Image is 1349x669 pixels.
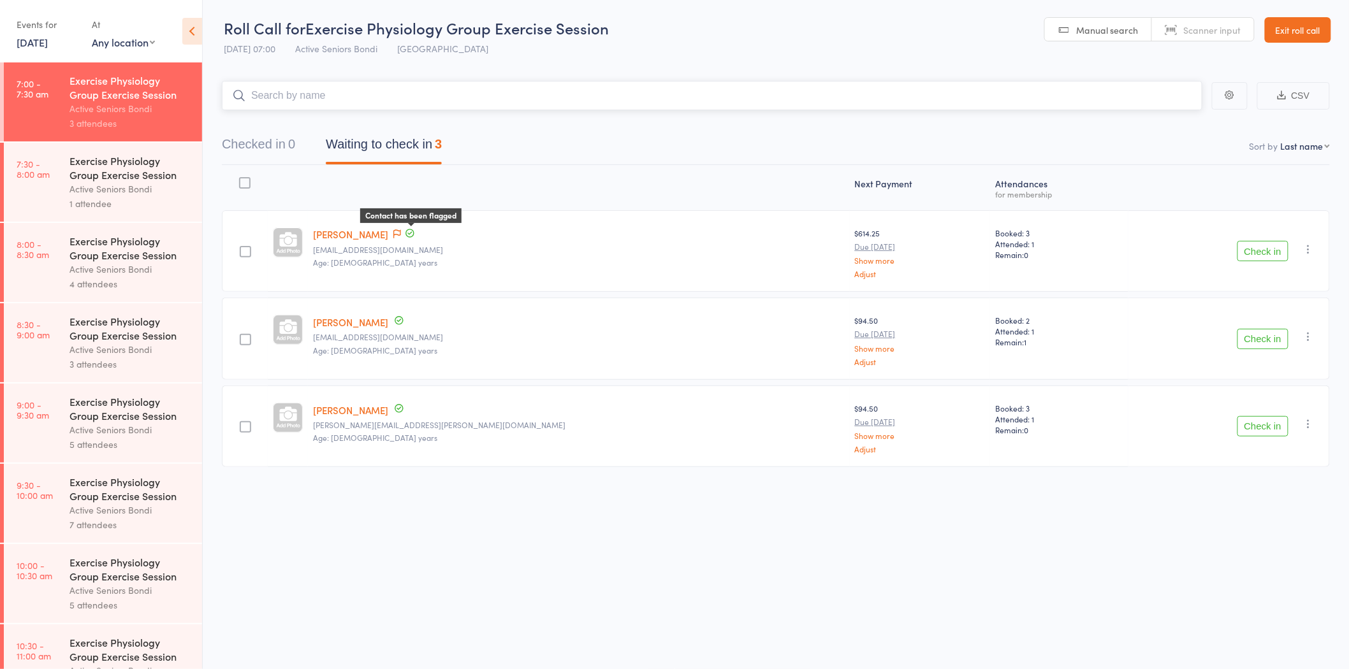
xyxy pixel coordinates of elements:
[995,424,1123,435] span: Remain:
[4,464,202,543] a: 9:30 -10:00 amExercise Physiology Group Exercise SessionActive Seniors Bondi7 attendees
[1237,241,1288,261] button: Check in
[855,270,986,278] a: Adjust
[1265,17,1331,43] a: Exit roll call
[855,329,986,338] small: Due [DATE]
[222,131,295,164] button: Checked in0
[17,78,48,99] time: 7:00 - 7:30 am
[92,35,155,49] div: Any location
[69,342,191,357] div: Active Seniors Bondi
[855,403,986,453] div: $94.50
[995,238,1123,249] span: Attended: 1
[4,544,202,623] a: 10:00 -10:30 amExercise Physiology Group Exercise SessionActive Seniors Bondi5 attendees
[69,422,191,437] div: Active Seniors Bondi
[69,555,191,583] div: Exercise Physiology Group Exercise Session
[995,403,1123,414] span: Booked: 3
[17,560,52,580] time: 10:00 - 10:30 am
[313,315,388,329] a: [PERSON_NAME]
[17,35,48,49] a: [DATE]
[17,239,49,259] time: 8:00 - 8:30 am
[1077,24,1139,36] span: Manual search
[995,249,1123,260] span: Remain:
[1281,140,1323,152] div: Last name
[855,256,986,264] a: Show more
[435,137,442,151] div: 3
[1250,140,1278,152] label: Sort by
[313,403,388,417] a: [PERSON_NAME]
[92,14,155,35] div: At
[326,131,442,164] button: Waiting to check in3
[4,143,202,222] a: 7:30 -8:00 amExercise Physiology Group Exercise SessionActive Seniors Bondi1 attendee
[69,234,191,262] div: Exercise Physiology Group Exercise Session
[69,583,191,598] div: Active Seniors Bondi
[995,414,1123,424] span: Attended: 1
[850,171,991,205] div: Next Payment
[313,333,845,342] small: deannej2@bigpond.net.au
[69,517,191,532] div: 7 attendees
[17,14,79,35] div: Events for
[995,227,1123,238] span: Booked: 3
[855,417,986,426] small: Due [DATE]
[360,208,462,223] div: Contact has been flagged
[224,17,305,38] span: Roll Call for
[990,171,1128,205] div: Atten­dances
[69,73,191,101] div: Exercise Physiology Group Exercise Session
[855,315,986,365] div: $94.50
[1237,416,1288,436] button: Check in
[855,344,986,352] a: Show more
[69,262,191,277] div: Active Seniors Bondi
[288,137,295,151] div: 0
[69,277,191,291] div: 4 attendees
[1237,329,1288,349] button: Check in
[313,227,388,241] a: [PERSON_NAME]
[313,245,845,254] small: ccarrington888@gmail.com
[1257,82,1330,110] button: CSV
[855,227,986,278] div: $614.25
[855,431,986,440] a: Show more
[313,345,437,356] span: Age: [DEMOGRAPHIC_DATA] years
[397,42,488,55] span: [GEOGRAPHIC_DATA]
[17,319,50,340] time: 8:30 - 9:00 am
[17,159,50,179] time: 7:30 - 8:00 am
[69,503,191,517] div: Active Seniors Bondi
[69,437,191,452] div: 5 attendees
[69,475,191,503] div: Exercise Physiology Group Exercise Session
[855,242,986,251] small: Due [DATE]
[4,223,202,302] a: 8:00 -8:30 amExercise Physiology Group Exercise SessionActive Seniors Bondi4 attendees
[995,326,1123,336] span: Attended: 1
[995,315,1123,326] span: Booked: 2
[222,81,1202,110] input: Search by name
[305,17,609,38] span: Exercise Physiology Group Exercise Session
[1024,336,1026,347] span: 1
[1184,24,1241,36] span: Scanner input
[855,445,986,453] a: Adjust
[17,640,51,661] time: 10:30 - 11:00 am
[995,190,1123,198] div: for membership
[69,394,191,422] div: Exercise Physiology Group Exercise Session
[69,116,191,131] div: 3 attendees
[69,101,191,116] div: Active Seniors Bondi
[69,357,191,371] div: 3 attendees
[1024,249,1028,260] span: 0
[69,182,191,196] div: Active Seniors Bondi
[69,635,191,663] div: Exercise Physiology Group Exercise Session
[1024,424,1028,435] span: 0
[17,480,53,500] time: 9:30 - 10:00 am
[69,154,191,182] div: Exercise Physiology Group Exercise Session
[313,421,845,429] small: Lynn.onley@icloud.com
[855,357,986,366] a: Adjust
[995,336,1123,347] span: Remain:
[4,303,202,382] a: 8:30 -9:00 amExercise Physiology Group Exercise SessionActive Seniors Bondi3 attendees
[69,598,191,612] div: 5 attendees
[17,399,49,420] time: 9:00 - 9:30 am
[295,42,377,55] span: Active Seniors Bondi
[224,42,275,55] span: [DATE] 07:00
[313,432,437,443] span: Age: [DEMOGRAPHIC_DATA] years
[69,314,191,342] div: Exercise Physiology Group Exercise Session
[4,62,202,141] a: 7:00 -7:30 amExercise Physiology Group Exercise SessionActive Seniors Bondi3 attendees
[69,196,191,211] div: 1 attendee
[4,384,202,463] a: 9:00 -9:30 amExercise Physiology Group Exercise SessionActive Seniors Bondi5 attendees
